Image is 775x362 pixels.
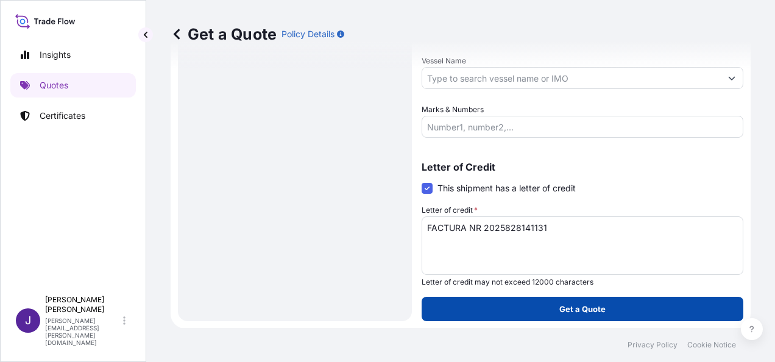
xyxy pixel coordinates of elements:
[40,49,71,61] p: Insights
[10,73,136,98] a: Quotes
[422,104,484,116] label: Marks & Numbers
[687,340,736,350] a: Cookie Notice
[40,110,85,122] p: Certificates
[437,182,576,194] span: This shipment has a letter of credit
[171,24,277,44] p: Get a Quote
[721,67,743,89] button: Show suggestions
[10,43,136,67] a: Insights
[422,67,721,89] input: Type to search vessel name or IMO
[422,204,478,216] label: Letter of credit
[422,297,743,321] button: Get a Quote
[422,162,743,172] p: Letter of Credit
[40,79,68,91] p: Quotes
[559,303,606,315] p: Get a Quote
[10,104,136,128] a: Certificates
[45,295,121,314] p: [PERSON_NAME] [PERSON_NAME]
[25,314,31,327] span: J
[422,277,743,287] p: Letter of credit may not exceed 12000 characters
[281,28,334,40] p: Policy Details
[628,340,678,350] a: Privacy Policy
[422,116,743,138] input: Number1, number2,...
[45,317,121,346] p: [PERSON_NAME][EMAIL_ADDRESS][PERSON_NAME][DOMAIN_NAME]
